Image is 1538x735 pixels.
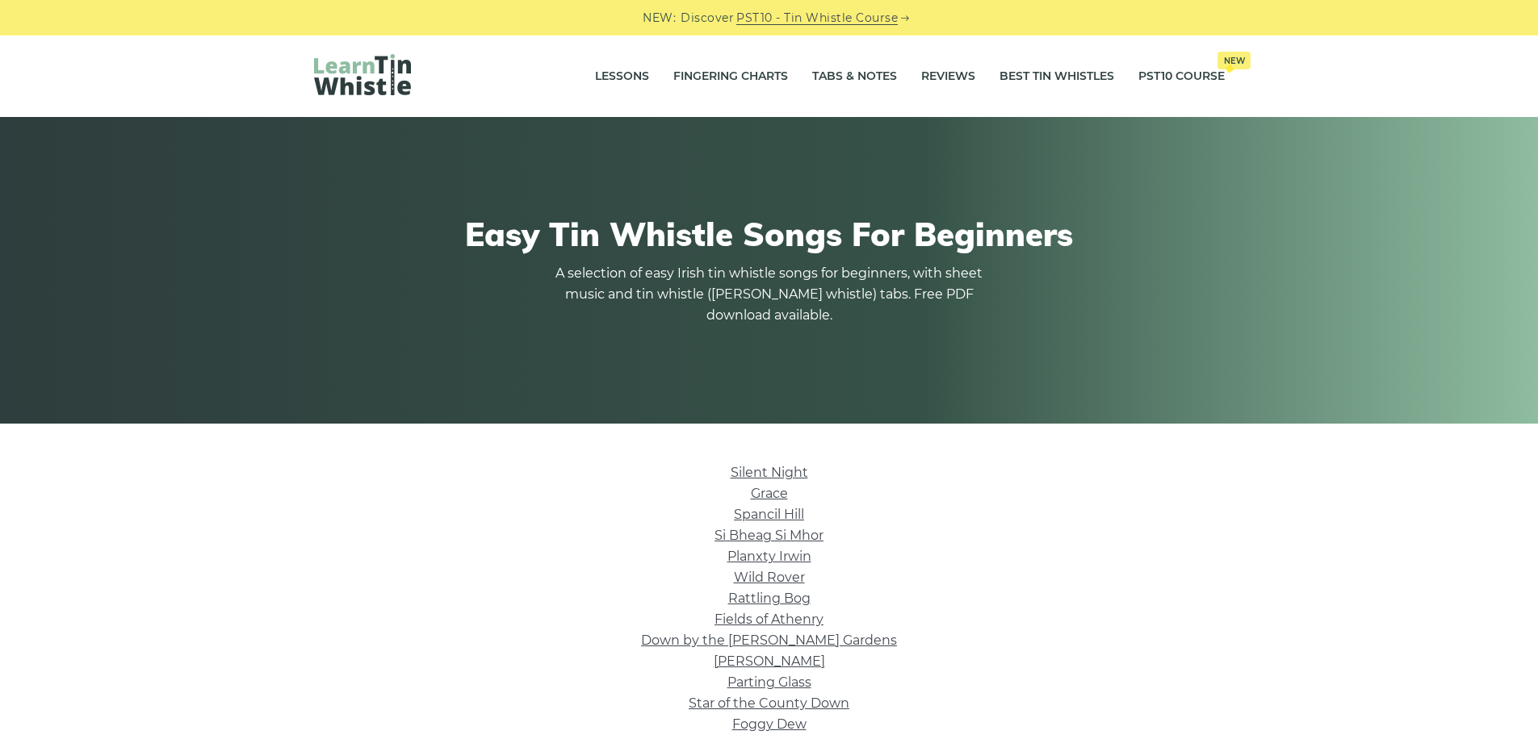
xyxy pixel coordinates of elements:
[734,570,805,585] a: Wild Rover
[673,56,788,97] a: Fingering Charts
[921,56,975,97] a: Reviews
[812,56,897,97] a: Tabs & Notes
[314,215,1225,253] h1: Easy Tin Whistle Songs For Beginners
[999,56,1114,97] a: Best Tin Whistles
[734,507,804,522] a: Spancil Hill
[641,633,897,648] a: Down by the [PERSON_NAME] Gardens
[731,465,808,480] a: Silent Night
[714,654,825,669] a: [PERSON_NAME]
[715,612,823,627] a: Fields of Athenry
[727,549,811,564] a: Planxty Irwin
[751,486,788,501] a: Grace
[551,263,987,326] p: A selection of easy Irish tin whistle songs for beginners, with sheet music and tin whistle ([PER...
[732,716,807,732] a: Foggy Dew
[1138,56,1225,97] a: PST10 CourseNew
[728,591,811,606] a: Rattling Bog
[727,674,811,690] a: Parting Glass
[689,695,849,711] a: Star of the County Down
[595,56,649,97] a: Lessons
[1217,52,1251,69] span: New
[715,528,823,543] a: Si­ Bheag Si­ Mhor
[314,54,411,95] img: LearnTinWhistle.com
